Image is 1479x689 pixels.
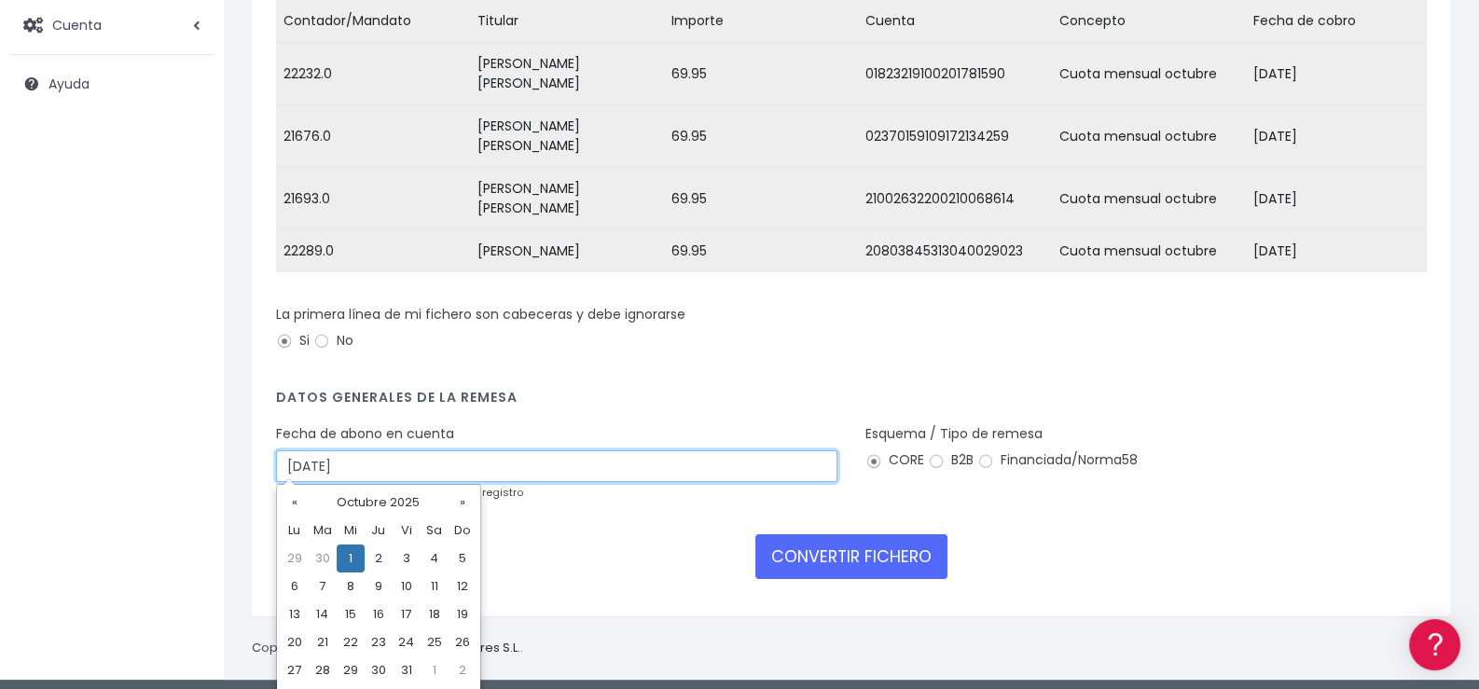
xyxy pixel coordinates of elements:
[276,424,454,444] label: Fecha de abono en cuenta
[9,64,214,103] a: Ayuda
[365,544,393,572] td: 2
[276,230,470,273] td: 22289.0
[281,489,309,517] th: «
[1052,230,1246,273] td: Cuota mensual octubre
[449,544,477,572] td: 5
[365,628,393,656] td: 23
[309,517,337,544] th: Ma
[421,600,449,628] td: 18
[858,43,1052,105] td: 01823219100201781590
[421,517,449,544] th: Sa
[858,105,1052,168] td: 02370159109172134259
[421,628,449,656] td: 25
[19,236,354,265] a: Formatos
[365,517,393,544] th: Ju
[281,544,309,572] td: 29
[449,517,477,544] th: Do
[19,400,354,429] a: General
[865,424,1043,444] label: Esquema / Tipo de remesa
[858,168,1052,230] td: 21002632200210068614
[48,75,90,93] span: Ayuda
[19,130,354,147] div: Información general
[337,600,365,628] td: 15
[365,656,393,684] td: 30
[470,168,664,230] td: [PERSON_NAME] [PERSON_NAME]
[470,105,664,168] td: [PERSON_NAME] [PERSON_NAME]
[449,600,477,628] td: 19
[19,476,354,505] a: API
[281,628,309,656] td: 20
[393,600,421,628] td: 17
[1052,168,1246,230] td: Cuota mensual octubre
[19,499,354,531] button: Contáctanos
[393,544,421,572] td: 3
[19,323,354,351] a: Perfiles de empresas
[664,43,858,105] td: 69.95
[977,450,1138,470] label: Financiada/Norma58
[19,294,354,323] a: Videotutoriales
[755,534,947,579] button: CONVERTIR FICHERO
[1246,43,1440,105] td: [DATE]
[393,656,421,684] td: 31
[309,656,337,684] td: 28
[309,628,337,656] td: 21
[337,572,365,600] td: 8
[664,168,858,230] td: 69.95
[281,600,309,628] td: 13
[421,544,449,572] td: 4
[19,206,354,224] div: Convertir ficheros
[337,628,365,656] td: 22
[449,656,477,684] td: 2
[470,230,664,273] td: [PERSON_NAME]
[337,517,365,544] th: Mi
[281,517,309,544] th: Lu
[393,517,421,544] th: Vi
[313,331,353,351] label: No
[421,656,449,684] td: 1
[337,544,365,572] td: 1
[449,489,477,517] th: »
[393,572,421,600] td: 10
[1246,168,1440,230] td: [DATE]
[470,43,664,105] td: [PERSON_NAME] [PERSON_NAME]
[276,331,310,351] label: Si
[421,572,449,600] td: 11
[1052,105,1246,168] td: Cuota mensual octubre
[337,656,365,684] td: 29
[281,572,309,600] td: 6
[19,448,354,465] div: Programadores
[449,628,477,656] td: 26
[928,450,974,470] label: B2B
[393,628,421,656] td: 24
[309,489,449,517] th: Octubre 2025
[52,15,102,34] span: Cuenta
[9,6,214,45] a: Cuenta
[1246,105,1440,168] td: [DATE]
[276,305,685,324] label: La primera línea de mi fichero son cabeceras y debe ignorarse
[858,230,1052,273] td: 20803845313040029023
[276,105,470,168] td: 21676.0
[276,168,470,230] td: 21693.0
[309,600,337,628] td: 14
[19,158,354,187] a: Información general
[19,265,354,294] a: Problemas habituales
[365,572,393,600] td: 9
[309,572,337,600] td: 7
[1052,43,1246,105] td: Cuota mensual octubre
[252,639,523,658] p: Copyright © 2025 .
[19,370,354,388] div: Facturación
[865,450,924,470] label: CORE
[365,600,393,628] td: 16
[449,572,477,600] td: 12
[276,43,470,105] td: 22232.0
[664,105,858,168] td: 69.95
[664,230,858,273] td: 69.95
[276,390,1427,415] h4: Datos generales de la remesa
[256,537,359,555] a: POWERED BY ENCHANT
[281,656,309,684] td: 27
[309,544,337,572] td: 30
[1246,230,1440,273] td: [DATE]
